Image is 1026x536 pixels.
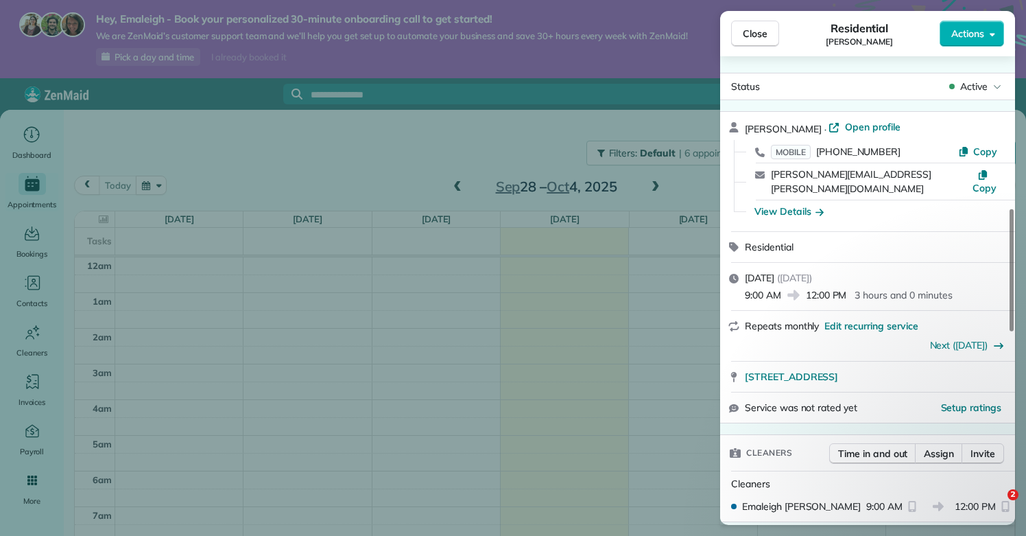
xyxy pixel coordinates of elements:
[979,489,1012,522] iframe: Intercom live chat
[777,272,812,284] span: ( [DATE] )
[816,145,900,158] span: [PHONE_NUMBER]
[958,145,997,159] button: Copy
[845,120,900,134] span: Open profile
[828,120,900,134] a: Open profile
[930,338,1005,352] button: Next ([DATE])
[972,167,997,195] button: Copy
[855,288,952,302] p: 3 hours and 0 minutes
[743,27,767,40] span: Close
[731,21,779,47] button: Close
[951,27,984,40] span: Actions
[745,401,857,415] span: Service was not rated yet
[771,145,811,159] span: MOBILE
[745,123,822,135] span: [PERSON_NAME]
[930,339,988,351] a: Next ([DATE])
[745,272,774,284] span: [DATE]
[731,80,760,93] span: Status
[771,168,931,195] a: [PERSON_NAME][EMAIL_ADDRESS][PERSON_NAME][DOMAIN_NAME]
[826,36,893,47] span: [PERSON_NAME]
[960,80,988,93] span: Active
[824,319,918,333] span: Edit recurring service
[822,124,829,135] span: ·
[1007,489,1018,500] span: 2
[745,370,838,384] span: [STREET_ADDRESS]
[742,500,861,513] span: Emaleigh [PERSON_NAME]
[866,500,903,513] span: 9:00 AM
[731,478,770,490] span: Cleaners
[973,145,997,158] span: Copy
[745,320,819,332] span: Repeats monthly
[746,446,792,460] span: Cleaners
[831,20,889,36] span: Residential
[771,145,900,159] a: MOBILE[PHONE_NUMBER]
[806,288,847,302] span: 12:00 PM
[955,500,996,513] span: 12:00 PM
[745,288,781,302] span: 9:00 AM
[745,370,1007,384] a: [STREET_ADDRESS]
[745,241,794,253] span: Residential
[754,205,824,218] button: View Details
[941,401,1002,415] button: Setup ratings
[973,182,997,194] span: Copy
